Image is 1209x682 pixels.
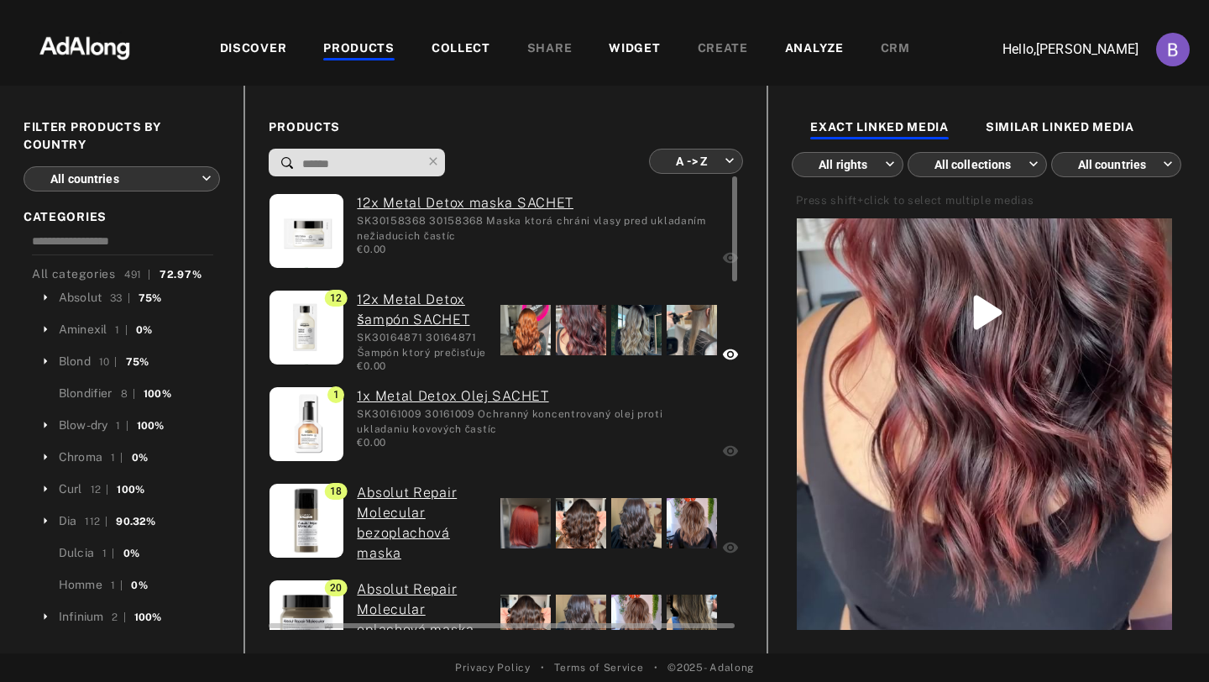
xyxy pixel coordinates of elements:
div: €0.00 [357,435,709,450]
div: 1 | [116,418,128,433]
div: WIDGET [609,39,660,60]
img: 3474637153496_EN_1.jpg [270,484,343,558]
img: 63233d7d88ed69de3c212112c67096b6.png [11,21,159,71]
div: 8 | [121,386,136,401]
div: ANALYZE [785,39,844,60]
div: SHARE [527,39,573,60]
div: CREATE [698,39,748,60]
div: COLLECT [432,39,490,60]
button: Account settings [1152,29,1194,71]
a: (ada-lorealpro-3416) Absolut Repair Molecular oplachová maska 250 ml: SK3474637217891 34746372178... [357,580,488,660]
div: 1 | [111,450,123,465]
div: €0.00 [357,242,709,257]
div: All collections [923,142,1039,186]
div: Dia [59,512,76,530]
a: (ada-lorealpro-1388) 12x Metal Detox maska SACHET: SK30158368 30158368 Maska ktorá chráni vlasy p... [357,193,709,213]
div: CRM [881,39,910,60]
div: 0% [136,323,152,338]
span: • [654,660,658,675]
img: 3474637217891_EN_1.jpg [270,580,343,654]
div: Homme [59,576,102,594]
div: PRODUCTS [323,39,395,60]
a: (ada-lorealpro-78) 1x Metal Detox Olej SACHET: SK30161009 30161009 Ochranný koncentrovaný olej pr... [357,386,709,407]
a: Privacy Policy [455,660,531,675]
div: 10 | [99,354,118,370]
div: SK30158368 30158368 Maska ktorá chráni vlasy pred ukladaním nežiaducich častíc [357,213,709,242]
div: 100% [134,610,162,625]
div: 112 | [85,514,107,529]
div: All categories [32,265,201,283]
img: ACg8ocJuEPTzN_pFsxr3ri-ZFgQ3sUcZiBZeHjYWkzaQQHcI=s96-c [1156,33,1190,66]
a: Terms of Service [554,660,643,675]
div: 100% [144,386,171,401]
div: 491 | [124,267,151,282]
div: All countries [1066,142,1174,186]
div: A -> Z [664,139,735,183]
img: 30158368_EN_1.jpg [270,194,343,268]
div: Press shift+click to select multiple medias [796,192,1034,209]
div: Blondifier [59,385,113,402]
span: 18 [325,483,348,500]
div: 75% [139,291,161,306]
div: Chroma [59,449,102,466]
div: 75% [126,354,149,370]
div: 2 | [112,610,126,625]
div: Blow-dry [59,417,107,434]
span: • [541,660,545,675]
div: 72.97% [160,267,201,282]
div: Dulcia [59,544,94,562]
div: 1 | [102,546,115,561]
div: EXACT LINKED MEDIA [810,118,949,139]
div: 100% [137,418,165,433]
div: 1 | [111,578,123,593]
span: 20 [325,580,348,596]
span: © 2025 - Adalong [667,660,754,675]
div: SIMILAR LINKED MEDIA [986,118,1134,139]
a: (ada-lorealpro-966) Absolut Repair Molecular bezoplachová maska: SK3474637153496 3474637153496 Be... [357,483,488,564]
div: SK30161009 30161009 Ochranný koncentrovaný olej proti ukladaniu kovových častíc [357,407,709,435]
div: DISCOVER [220,39,287,60]
div: 1 | [115,323,128,338]
span: PRODUCTS [269,118,743,136]
a: (ada-lorealpro-3286) 12x Metal Detox šampón SACHET: SK30164871 30164871 Šampón ktorý prečisťuje v... [357,290,488,330]
div: 12 | [91,482,109,497]
div: Absolut [59,289,102,307]
span: 1 [327,386,344,403]
div: 0% [132,450,148,465]
div: All countries [39,156,212,201]
img: 30161009_EN_1.jpg [270,387,343,461]
div: 33 | [110,291,130,306]
div: €0.00 [357,359,488,374]
span: CATEGORIES [24,208,220,226]
div: SK30164871 30164871 Šampón ktorý prečisťuje vlasy od kovových častíc [357,330,488,359]
p: Hello, [PERSON_NAME] [971,39,1138,60]
img: 30164871_EN_1.jpg [270,291,343,365]
div: Aminexil [59,321,107,338]
iframe: Chat Widget [1125,601,1209,682]
span: 12 [325,290,348,307]
div: 0% [131,578,147,593]
span: FILTER PRODUCTS BY COUNTRY [24,118,220,154]
div: Infinium [59,608,103,626]
div: Curl [59,480,82,498]
div: 0% [123,546,139,561]
div: Blond [59,353,91,370]
div: 100% [117,482,144,497]
div: 90.32% [116,514,155,529]
div: All rights [807,142,894,186]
